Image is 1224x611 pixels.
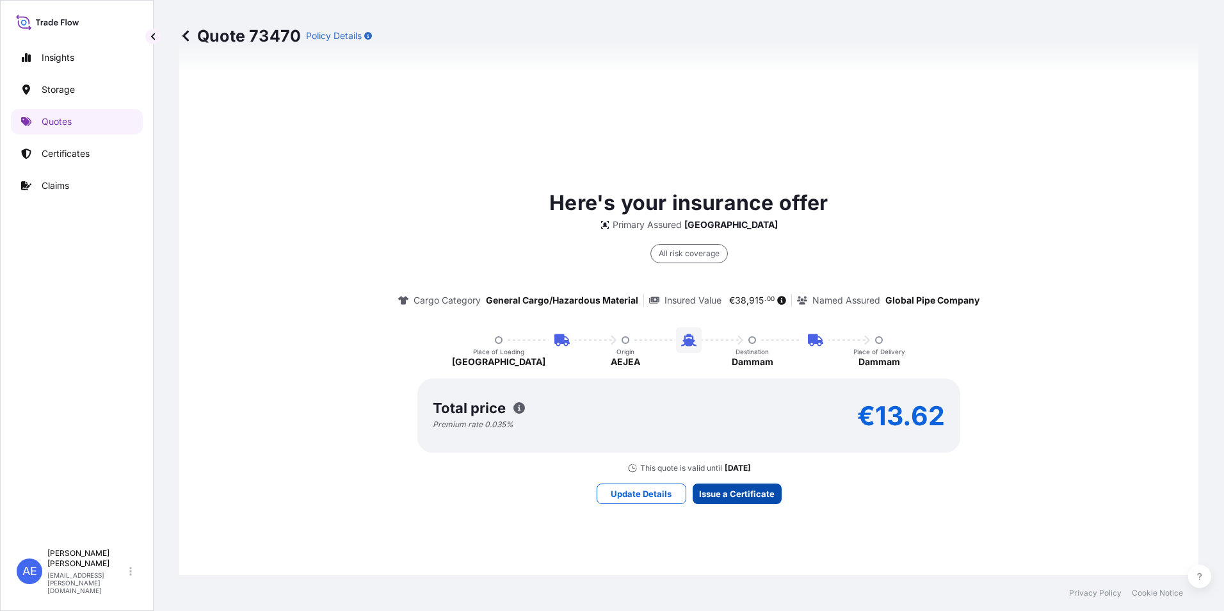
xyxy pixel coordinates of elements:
a: Insights [11,45,143,70]
p: Origin [616,348,634,355]
a: Quotes [11,109,143,134]
p: Update Details [611,487,672,500]
p: [GEOGRAPHIC_DATA] [452,355,545,368]
p: Global Pipe Company [885,294,979,307]
p: Cargo Category [414,294,481,307]
p: €13.62 [857,405,945,426]
p: Total price [433,402,506,414]
a: Storage [11,77,143,102]
a: Claims [11,173,143,199]
p: Destination [736,348,769,355]
button: Issue a Certificate [693,484,782,504]
p: Here's your insurance offer [549,188,828,218]
div: All risk coverage [650,244,728,263]
span: , [746,296,749,305]
button: Update Details [597,484,686,504]
p: General Cargo/Hazardous Material [486,294,638,307]
p: Claims [42,179,69,192]
p: Policy Details [306,29,362,42]
p: [GEOGRAPHIC_DATA] [684,218,778,231]
p: Storage [42,83,75,96]
a: Certificates [11,141,143,167]
p: Place of Loading [473,348,524,355]
p: Quote 73470 [179,26,301,46]
span: AE [22,565,37,578]
p: Place of Delivery [853,348,905,355]
p: [DATE] [725,463,751,473]
p: Premium rate 0.035 % [433,420,513,430]
span: € [729,296,735,305]
p: AEJEA [611,355,640,368]
a: Privacy Policy [1069,588,1122,598]
p: Insights [42,51,74,64]
span: . [764,297,766,302]
p: [EMAIL_ADDRESS][PERSON_NAME][DOMAIN_NAME] [47,571,127,594]
p: Certificates [42,147,90,160]
p: [PERSON_NAME] [PERSON_NAME] [47,548,127,569]
p: Named Assured [812,294,880,307]
p: Dammam [732,355,773,368]
p: This quote is valid until [640,463,722,473]
p: Primary Assured [613,218,682,231]
span: 00 [767,297,775,302]
p: Quotes [42,115,72,128]
p: Issue a Certificate [699,487,775,500]
p: Insured Value [664,294,721,307]
a: Cookie Notice [1132,588,1183,598]
span: 38 [735,296,746,305]
p: Dammam [858,355,900,368]
span: 915 [749,296,764,305]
